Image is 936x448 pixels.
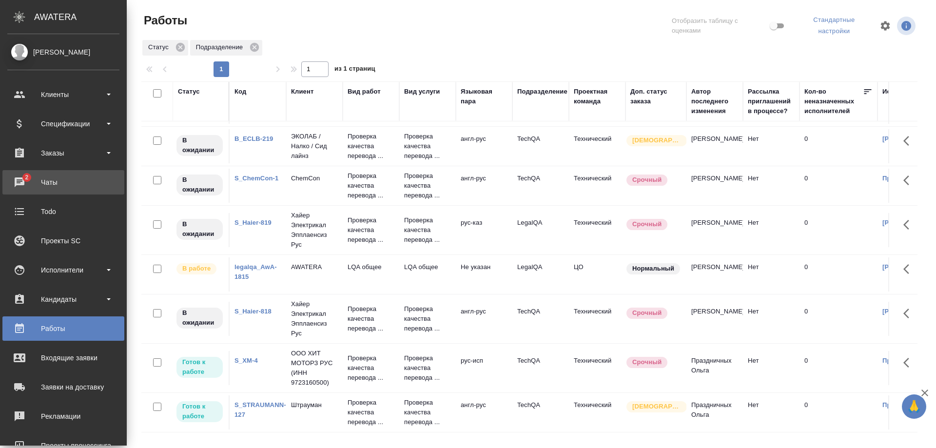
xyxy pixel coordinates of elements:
div: Рассылка приглашений в процессе? [748,87,795,116]
p: Готов к работе [182,357,217,377]
td: 0 [799,351,877,385]
td: англ-рус [456,302,512,336]
div: AWATERA [34,7,127,27]
button: Здесь прячутся важные кнопки [897,213,921,236]
td: Технический [569,351,625,385]
td: Нет [743,257,799,292]
td: Нет [743,213,799,247]
a: Входящие заявки [2,346,124,370]
td: 0 [799,257,877,292]
p: Проверка качества перевода ... [348,132,394,161]
span: Работы [141,13,187,28]
div: Языковая пара [461,87,507,106]
td: Нет [743,351,799,385]
button: Здесь прячутся важные кнопки [897,129,921,153]
a: S_Haier-819 [234,219,272,226]
p: ЭКОЛАБ / Налко / Сид лайнз [291,132,338,161]
div: Статус [178,87,200,97]
td: 0 [799,395,877,429]
td: 0 [799,213,877,247]
p: Проверка качества перевода ... [348,304,394,333]
td: англ-рус [456,129,512,163]
p: Нормальный [632,264,674,273]
div: Чаты [7,175,119,190]
p: Проверка качества перевода ... [404,132,451,161]
div: Доп. статус заказа [630,87,682,106]
p: [DEMOGRAPHIC_DATA] [632,136,681,145]
td: [PERSON_NAME] [686,213,743,247]
p: [DEMOGRAPHIC_DATA] [632,402,681,411]
td: TechQA [512,169,569,203]
td: 0 [799,129,877,163]
td: [PERSON_NAME] [686,129,743,163]
span: Отобразить таблицу с оценками [672,16,768,36]
td: [PERSON_NAME] [686,257,743,292]
div: Исполнитель назначен, приступать к работе пока рано [175,174,224,196]
div: [PERSON_NAME] [7,47,119,58]
td: Технический [569,213,625,247]
span: 2 [19,173,34,182]
div: split button [795,13,874,39]
td: ЦО [569,257,625,292]
a: Рекламации [2,404,124,429]
span: 🙏 [906,396,922,417]
td: [PERSON_NAME] [686,302,743,336]
button: Здесь прячутся важные кнопки [897,169,921,192]
td: рус-исп [456,351,512,385]
div: Исполнитель [882,87,925,97]
button: Здесь прячутся важные кнопки [897,395,921,419]
p: В ожидании [182,308,217,328]
button: 🙏 [902,394,926,419]
div: Вид работ [348,87,381,97]
p: Срочный [632,175,662,185]
p: Штрауман [291,400,338,410]
div: Клиенты [7,87,119,102]
td: TechQA [512,302,569,336]
td: Праздничных Ольга [686,351,743,385]
td: Технический [569,169,625,203]
div: Кол-во неназначенных исполнителей [804,87,863,116]
td: англ-рус [456,169,512,203]
p: В ожидании [182,175,217,195]
p: Проверка качества перевода ... [404,171,451,200]
td: LegalQA [512,257,569,292]
p: Срочный [632,308,662,318]
td: англ-рус [456,395,512,429]
div: Подразделение [517,87,567,97]
p: LQA общее [348,262,394,272]
a: S_ChemCon-1 [234,175,278,182]
div: Вид услуги [404,87,440,97]
td: Праздничных Ольга [686,395,743,429]
a: Работы [2,316,124,341]
button: Здесь прячутся важные кнопки [897,302,921,325]
p: LQA общее [404,262,451,272]
p: Проверка качества перевода ... [348,398,394,427]
button: Здесь прячутся важные кнопки [897,351,921,374]
td: Нет [743,129,799,163]
p: Готов к работе [182,402,217,421]
div: Рекламации [7,409,119,424]
div: Клиент [291,87,313,97]
button: Здесь прячутся важные кнопки [897,257,921,281]
div: Исполнители [7,263,119,277]
td: Нет [743,169,799,203]
div: Исполнитель выполняет работу [175,262,224,275]
p: В работе [182,264,211,273]
td: 0 [799,302,877,336]
div: Todo [7,204,119,219]
p: Проверка качества перевода ... [348,215,394,245]
p: Проверка качества перевода ... [404,353,451,383]
div: Кандидаты [7,292,119,307]
td: Технический [569,395,625,429]
p: Хайер Электрикал Эпплаенсиз Рус [291,211,338,250]
div: Входящие заявки [7,351,119,365]
span: из 1 страниц [334,63,375,77]
p: Проверка качества перевода ... [348,353,394,383]
a: S_Haier-818 [234,308,272,315]
td: LegalQA [512,213,569,247]
p: Проверка качества перевода ... [348,171,394,200]
a: Заявки на доставку [2,375,124,399]
td: Нет [743,302,799,336]
div: Код [234,87,246,97]
p: Хайер Электрикал Эпплаенсиз Рус [291,299,338,338]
